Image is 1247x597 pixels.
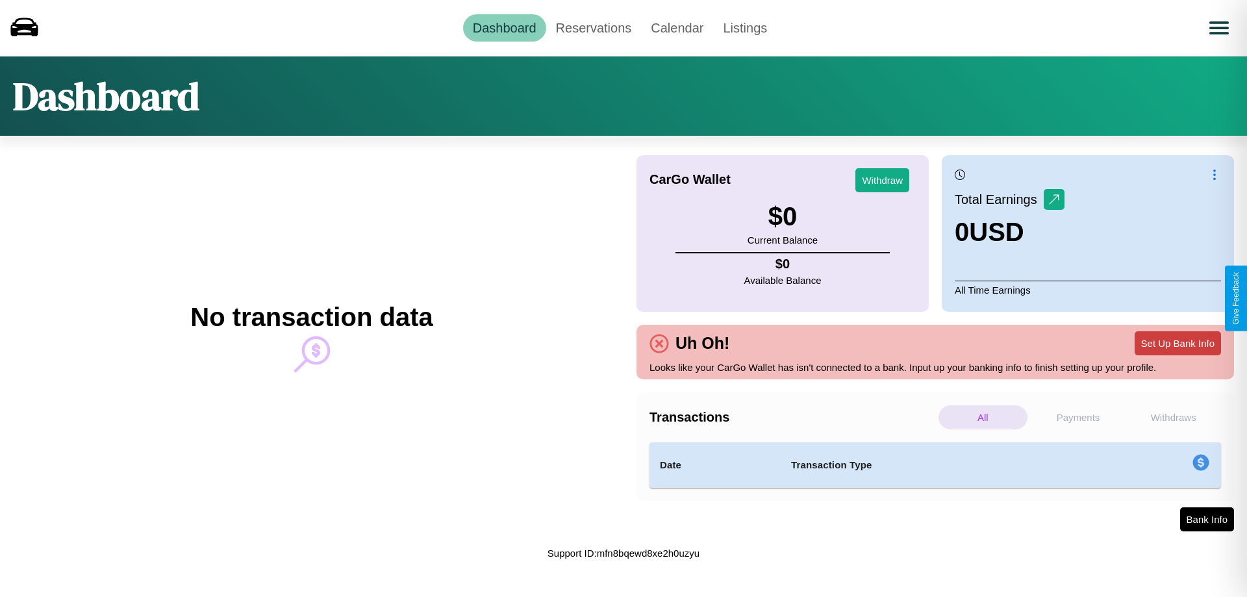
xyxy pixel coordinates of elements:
p: Available Balance [744,272,822,289]
button: Bank Info [1180,507,1234,531]
button: Withdraw [855,168,909,192]
h1: Dashboard [13,70,199,123]
h4: Transactions [649,410,935,425]
button: Open menu [1201,10,1237,46]
div: Give Feedback [1231,272,1241,325]
p: Current Balance [748,231,818,249]
a: Calendar [641,14,713,42]
button: Set Up Bank Info [1135,331,1221,355]
h3: 0 USD [955,218,1064,247]
h4: CarGo Wallet [649,172,731,187]
h3: $ 0 [748,202,818,231]
p: All Time Earnings [955,281,1221,299]
h4: Transaction Type [791,457,1086,473]
h4: Uh Oh! [669,334,736,353]
table: simple table [649,442,1221,488]
p: All [938,405,1027,429]
p: Withdraws [1129,405,1218,429]
h4: Date [660,457,770,473]
h4: $ 0 [744,257,822,272]
p: Total Earnings [955,188,1044,211]
p: Support ID: mfn8bqewd8xe2h0uzyu [548,544,699,562]
a: Dashboard [463,14,546,42]
a: Listings [713,14,777,42]
p: Payments [1034,405,1123,429]
h2: No transaction data [190,303,433,332]
a: Reservations [546,14,642,42]
p: Looks like your CarGo Wallet has isn't connected to a bank. Input up your banking info to finish ... [649,359,1221,376]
